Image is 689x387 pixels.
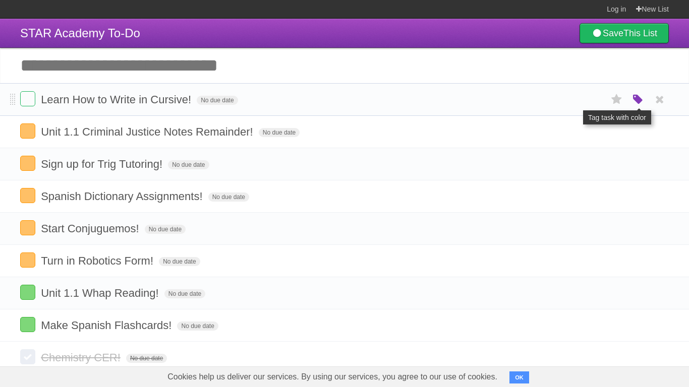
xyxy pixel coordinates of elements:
[20,220,35,235] label: Done
[41,158,165,170] span: Sign up for Trig Tutoring!
[208,192,249,202] span: No due date
[20,285,35,300] label: Done
[41,287,161,299] span: Unit 1.1 Whap Reading!
[159,257,200,266] span: No due date
[20,123,35,139] label: Done
[20,349,35,364] label: Done
[607,91,626,108] label: Star task
[164,289,205,298] span: No due date
[509,371,529,383] button: OK
[623,28,657,38] b: This List
[157,367,507,387] span: Cookies help us deliver our services. By using our services, you agree to our use of cookies.
[41,319,174,332] span: Make Spanish Flashcards!
[41,125,256,138] span: Unit 1.1 Criminal Justice Notes Remainder!
[145,225,186,234] span: No due date
[580,23,669,43] a: SaveThis List
[259,128,300,137] span: No due date
[20,91,35,106] label: Done
[20,26,140,40] span: STAR Academy To-Do
[41,190,205,203] span: Spanish Dictionary Assignments!
[20,317,35,332] label: Done
[20,252,35,268] label: Done
[168,160,209,169] span: No due date
[20,188,35,203] label: Done
[41,222,141,235] span: Start Conjuguemos!
[197,96,238,105] span: No due date
[126,354,167,363] span: No due date
[41,351,123,364] span: Chemistry CER!
[41,254,156,267] span: Turn in Robotics Form!
[20,156,35,171] label: Done
[41,93,194,106] span: Learn How to Write in Cursive!
[177,321,218,331] span: No due date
